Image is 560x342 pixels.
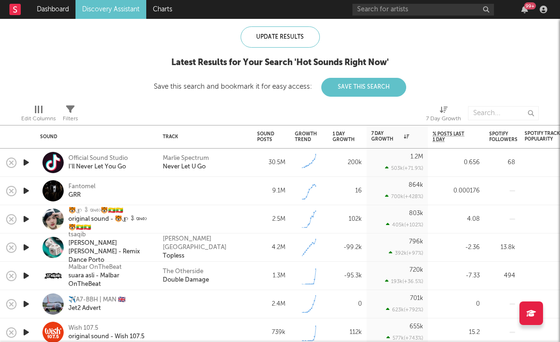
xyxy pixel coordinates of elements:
[333,270,362,282] div: -95.3k
[257,242,285,253] div: 4.2M
[433,185,480,197] div: 0.000176
[68,231,151,265] a: tsaqib[PERSON_NAME] [PERSON_NAME] - Remix Dance Porto
[409,239,423,245] div: 796k
[68,154,128,171] a: Official Sound StudioI'll Never Let You Go
[321,78,406,97] button: Save This Search
[409,182,423,188] div: 864k
[257,327,285,338] div: 739k
[333,157,362,168] div: 200k
[163,235,248,252] a: [PERSON_NAME][GEOGRAPHIC_DATA]
[433,214,480,225] div: 4.08
[68,207,151,232] a: 🐯ဂျူနီယာလေး🐯🇲🇲🇲🇲original sound - 🐯ဂျူနီယာလေး🐯🇲🇲🇲🇲
[163,252,184,260] a: Topless
[68,333,144,341] div: original sound - Wish 107.5
[257,214,285,225] div: 2.5M
[352,4,494,16] input: Search for artists
[521,6,528,13] button: 99+
[257,270,285,282] div: 1.3M
[489,270,515,282] div: 494
[257,157,285,168] div: 30.5M
[21,113,56,125] div: Edit Columns
[433,131,466,142] span: % Posts Last 1 Day
[163,276,209,284] a: Double Damage
[68,163,128,171] div: I'll Never Let You Go
[410,324,423,330] div: 655k
[68,324,144,341] a: Wish 107.5original sound - Wish 107.5
[68,304,125,313] div: Jet2 Advert
[154,83,406,90] div: Save this search and bookmark it for easy access:
[68,239,151,265] div: [PERSON_NAME] [PERSON_NAME] - Remix Dance Porto
[68,263,151,272] div: Malbar OnTheBeat
[433,242,480,253] div: -2.36
[386,222,423,228] div: 405k ( +102 % )
[40,134,149,140] div: Sound
[489,157,515,168] div: 68
[385,165,423,171] div: 503k ( +71.9 % )
[68,183,95,200] a: FantomelGRR
[295,131,318,142] div: Growth Trend
[257,299,285,310] div: 2.4M
[371,131,409,142] div: 7 Day Growth
[163,154,209,163] a: Marlie Spectrum
[68,272,151,289] div: suara asli - Malbar OnTheBeat
[385,193,423,200] div: 700k ( +428 % )
[410,154,423,160] div: 1.2M
[426,101,461,129] div: 7 Day Growth
[333,185,362,197] div: 16
[333,131,355,142] div: 1 Day Growth
[333,242,362,253] div: -99.2k
[410,267,423,273] div: 720k
[433,327,480,338] div: 15.2
[68,296,125,304] div: ✈️A7-BBH | MAN 🇬🇧
[333,214,362,225] div: 102k
[433,157,480,168] div: 0.656
[524,2,536,9] div: 99 +
[410,295,423,301] div: 701k
[68,263,151,289] a: Malbar OnTheBeatsuara asli - Malbar OnTheBeat
[426,113,461,125] div: 7 Day Growth
[68,296,125,313] a: ✈️A7-BBH | MAN 🇬🇧Jet2 Advert
[21,101,56,129] div: Edit Columns
[154,57,406,68] div: Latest Results for Your Search ' Hot Sounds Right Now '
[433,270,480,282] div: -7.33
[163,163,206,171] a: Never Let U Go
[68,183,95,191] div: Fantomel
[68,207,151,215] div: 🐯ဂျူနီယာလေး🐯🇲🇲🇲🇲
[468,106,539,120] input: Search...
[241,26,320,48] div: Update Results
[68,154,128,163] div: Official Sound Studio
[333,327,362,338] div: 112k
[489,242,515,253] div: 13.8k
[433,299,480,310] div: 0
[257,131,274,142] div: Sound Posts
[68,324,144,333] div: Wish 107.5
[68,231,151,239] div: tsaqib
[489,131,518,142] div: Spotify Followers
[163,267,203,276] a: The Otherside
[257,185,285,197] div: 9.1M
[386,307,423,313] div: 623k ( +792 % )
[333,299,362,310] div: 0
[63,101,78,129] div: Filters
[385,278,423,284] div: 193k ( +36.5 % )
[68,215,151,232] div: original sound - 🐯ဂျူနီယာလေး🐯🇲🇲🇲🇲
[63,113,78,125] div: Filters
[389,250,423,256] div: 392k ( +97 % )
[163,134,243,140] div: Track
[409,210,423,217] div: 803k
[386,335,423,341] div: 577k ( +743 % )
[68,191,95,200] div: GRR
